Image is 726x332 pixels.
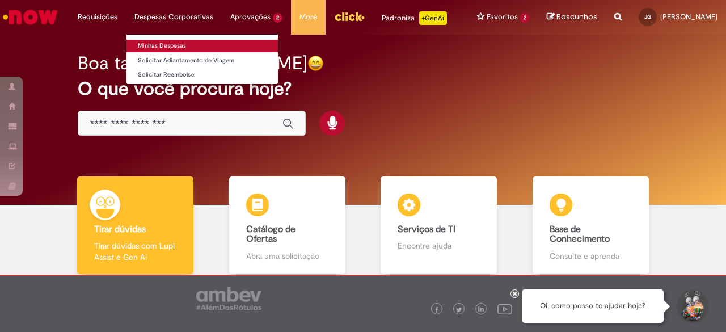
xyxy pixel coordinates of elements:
b: Catálogo de Ofertas [246,224,296,245]
span: Despesas Corporativas [134,11,213,23]
p: Tirar dúvidas com Lupi Assist e Gen Ai [94,240,176,263]
img: logo_footer_facebook.png [434,307,440,313]
img: click_logo_yellow_360x200.png [334,8,365,25]
ul: Despesas Corporativas [126,34,278,85]
h2: O que você procura hoje? [78,79,648,99]
a: Base de Conhecimento Consulte e aprenda [515,176,667,275]
img: happy-face.png [307,55,324,72]
span: [PERSON_NAME] [660,12,717,22]
p: +GenAi [419,11,447,25]
img: logo_footer_twitter.png [456,307,462,313]
img: logo_footer_youtube.png [497,301,512,316]
div: Padroniza [382,11,447,25]
span: Rascunhos [556,11,597,22]
a: Minhas Despesas [126,40,278,52]
p: Encontre ajuda [398,240,480,251]
b: Base de Conhecimento [550,224,610,245]
a: Catálogo de Ofertas Abra uma solicitação [212,176,364,275]
span: 2 [273,13,282,23]
span: 2 [520,13,530,23]
a: Solicitar Reembolso [126,69,278,81]
span: Favoritos [487,11,518,23]
img: ServiceNow [1,6,60,28]
h2: Boa tarde, [PERSON_NAME] [78,53,307,73]
p: Consulte e aprenda [550,250,632,262]
img: logo_footer_ambev_rotulo_gray.png [196,287,261,310]
b: Tirar dúvidas [94,224,146,235]
span: JG [644,13,651,20]
b: Serviços de TI [398,224,455,235]
p: Abra uma solicitação [246,250,328,262]
a: Rascunhos [547,12,597,23]
a: Solicitar Adiantamento de Viagem [126,54,278,67]
span: Requisições [78,11,117,23]
a: Serviços de TI Encontre ajuda [363,176,515,275]
span: Aprovações [230,11,271,23]
div: Oi, como posso te ajudar hoje? [522,289,664,323]
button: Iniciar Conversa de Suporte [675,289,709,323]
a: Tirar dúvidas Tirar dúvidas com Lupi Assist e Gen Ai [60,176,212,275]
span: More [299,11,317,23]
img: logo_footer_linkedin.png [478,306,484,313]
